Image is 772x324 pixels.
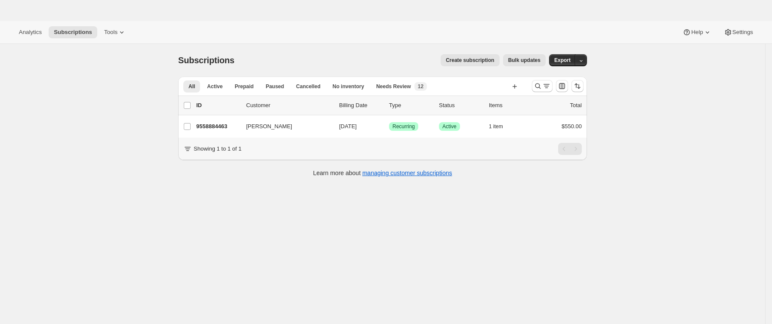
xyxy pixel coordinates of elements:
button: Personalizar el orden y la visibilidad de las columnas de la tabla [556,80,568,92]
button: Crear vista nueva [508,80,522,93]
button: Help [677,26,716,38]
span: Create subscription [446,57,494,64]
div: Type [389,101,432,110]
p: Learn more about [313,169,452,177]
button: Export [549,54,576,66]
span: Active [442,123,457,130]
span: All [188,83,195,90]
iframe: Intercom live chat [743,286,763,307]
span: Subscriptions [178,56,235,65]
span: Cancelled [296,83,321,90]
span: Prepaid [235,83,253,90]
p: Total [570,101,582,110]
nav: Paginación [558,143,582,155]
span: Tools [104,29,117,36]
button: Settings [719,26,758,38]
button: Subscriptions [49,26,97,38]
button: 1 item [489,120,513,133]
span: Active [207,83,222,90]
a: managing customer subscriptions [362,170,452,176]
p: ID [196,101,239,110]
p: Showing 1 to 1 of 1 [194,145,241,153]
p: Customer [246,101,332,110]
div: IDCustomerBilling DateTypeStatusItemsTotal [196,101,582,110]
span: Needs Review [376,83,411,90]
span: Analytics [19,29,42,36]
p: Billing Date [339,101,382,110]
button: Bulk updates [503,54,546,66]
span: Recurring [392,123,415,130]
button: Create subscription [441,54,500,66]
span: Settings [732,29,753,36]
span: 1 item [489,123,503,130]
span: No inventory [333,83,364,90]
div: Items [489,101,532,110]
span: Export [554,57,571,64]
span: [PERSON_NAME] [246,122,292,131]
span: Subscriptions [54,29,92,36]
span: [DATE] [339,123,357,130]
button: Tools [99,26,131,38]
div: 9558884463[PERSON_NAME][DATE]LogradoRecurringLogradoActive1 item$550.00 [196,120,582,133]
span: Bulk updates [508,57,540,64]
button: [PERSON_NAME] [241,120,327,133]
button: Ordenar los resultados [571,80,584,92]
span: Help [691,29,703,36]
p: 9558884463 [196,122,239,131]
span: Paused [266,83,284,90]
button: Buscar y filtrar resultados [532,80,553,92]
button: Analytics [14,26,47,38]
span: $550.00 [562,123,582,130]
span: 12 [418,83,423,90]
p: Status [439,101,482,110]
